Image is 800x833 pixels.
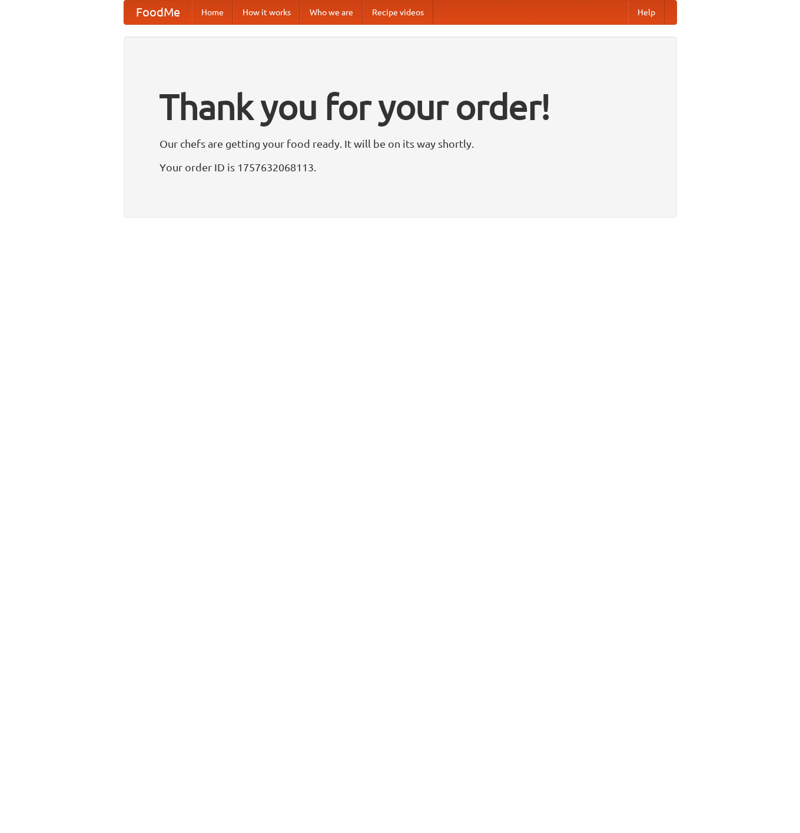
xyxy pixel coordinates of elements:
a: Help [628,1,665,24]
a: How it works [233,1,300,24]
a: FoodMe [124,1,192,24]
p: Your order ID is 1757632068113. [160,158,641,176]
h1: Thank you for your order! [160,78,641,135]
a: Who we are [300,1,363,24]
p: Our chefs are getting your food ready. It will be on its way shortly. [160,135,641,152]
a: Home [192,1,233,24]
a: Recipe videos [363,1,433,24]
